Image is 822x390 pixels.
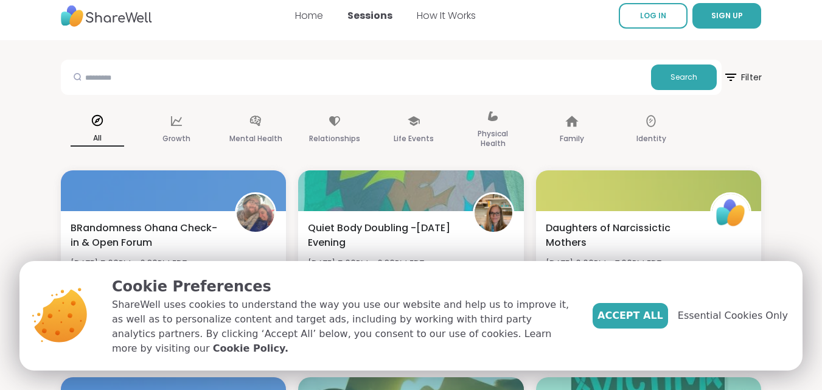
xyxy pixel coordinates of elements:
img: ShareWell [712,194,750,232]
button: Accept All [593,303,668,329]
span: Daughters of Narcissictic Mothers [546,221,697,250]
p: Cookie Preferences [112,276,573,298]
p: Relationships [309,131,360,146]
a: LOG IN [619,3,688,29]
a: How It Works [417,9,476,23]
button: SIGN UP [692,3,761,29]
p: Identity [636,131,666,146]
span: BRandomness Ohana Check-in & Open Forum [71,221,221,250]
p: Life Events [394,131,434,146]
span: [DATE] 6:00PM - 7:00PM EDT [546,257,673,270]
p: All [71,131,124,147]
p: Family [560,131,584,146]
button: Filter [724,60,761,95]
span: [DATE] 5:00PM - 6:30PM EDT [71,257,187,270]
img: Jill_LadyOfTheMountain [475,194,512,232]
p: Growth [162,131,190,146]
p: Mental Health [229,131,282,146]
span: LOG IN [640,10,666,21]
span: SIGN UP [711,10,743,21]
p: Physical Health [466,127,520,151]
a: Sessions [347,9,392,23]
button: Search [651,64,717,90]
span: Quiet Body Doubling -[DATE] Evening [308,221,459,250]
span: Filter [723,62,762,92]
a: Cookie Policy. [213,341,288,356]
a: Home [295,9,323,23]
span: [DATE] 5:00PM - 6:30PM EDT [308,257,455,270]
span: Essential Cookies Only [678,308,788,323]
p: ShareWell uses cookies to understand the way you use our website and help us to improve it, as we... [112,298,573,356]
span: Accept All [597,308,663,323]
img: BRandom502 [237,194,274,232]
span: Search [670,72,697,83]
